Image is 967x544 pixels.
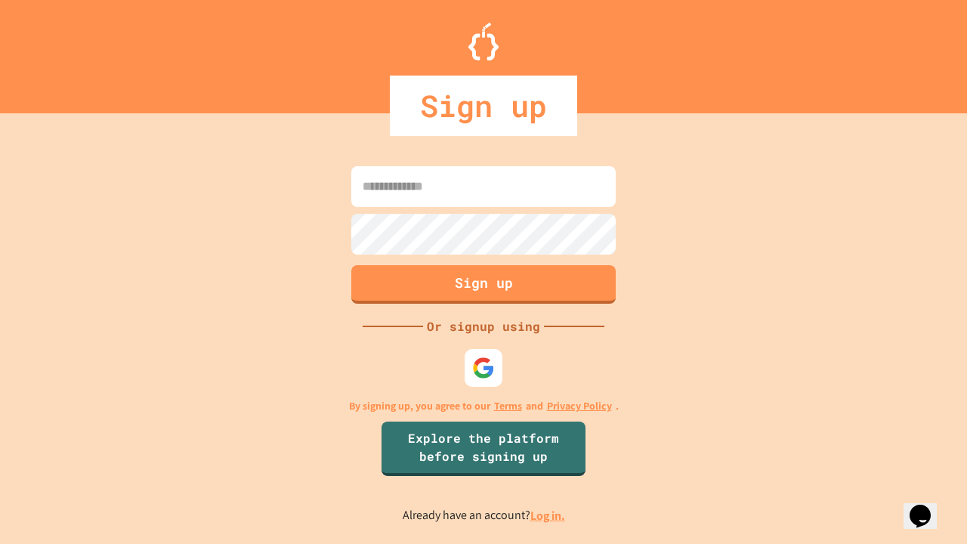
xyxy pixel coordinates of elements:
[494,398,522,414] a: Terms
[349,398,619,414] p: By signing up, you agree to our and .
[382,422,585,476] a: Explore the platform before signing up
[423,317,544,335] div: Or signup using
[547,398,612,414] a: Privacy Policy
[351,265,616,304] button: Sign up
[904,484,952,529] iframe: chat widget
[403,506,565,525] p: Already have an account?
[530,508,565,524] a: Log in.
[390,76,577,136] div: Sign up
[468,23,499,60] img: Logo.svg
[472,357,495,379] img: google-icon.svg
